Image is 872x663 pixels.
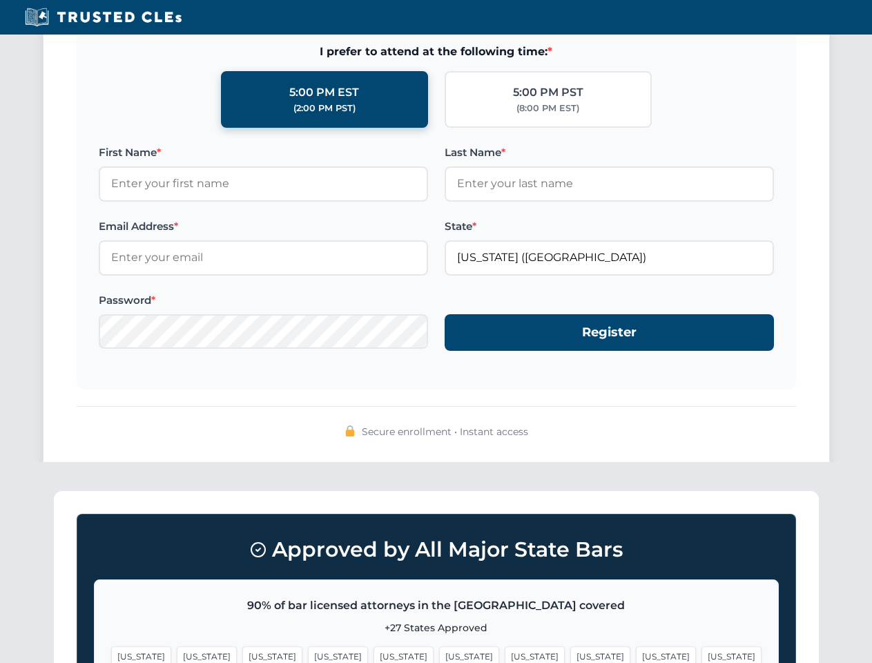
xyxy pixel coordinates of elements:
[445,166,774,201] input: Enter your last name
[99,144,428,161] label: First Name
[94,531,779,568] h3: Approved by All Major State Bars
[516,102,579,115] div: (8:00 PM EST)
[362,424,528,439] span: Secure enrollment • Instant access
[513,84,583,102] div: 5:00 PM PST
[289,84,359,102] div: 5:00 PM EST
[99,43,774,61] span: I prefer to attend at the following time:
[99,292,428,309] label: Password
[99,218,428,235] label: Email Address
[345,425,356,436] img: 🔒
[445,218,774,235] label: State
[21,7,186,28] img: Trusted CLEs
[111,597,762,615] p: 90% of bar licensed attorneys in the [GEOGRAPHIC_DATA] covered
[445,144,774,161] label: Last Name
[445,240,774,275] input: Florida (FL)
[99,166,428,201] input: Enter your first name
[111,620,762,635] p: +27 States Approved
[293,102,356,115] div: (2:00 PM PST)
[99,240,428,275] input: Enter your email
[445,314,774,351] button: Register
